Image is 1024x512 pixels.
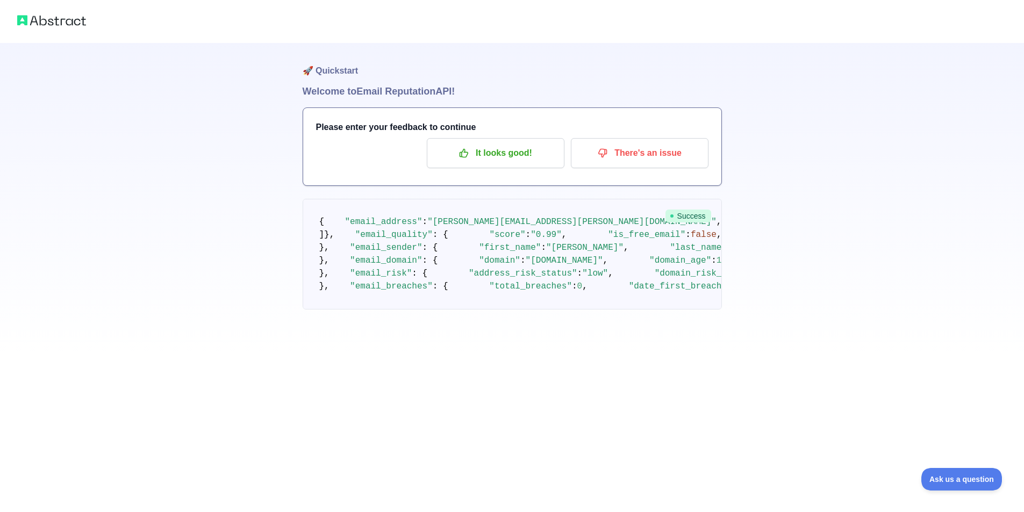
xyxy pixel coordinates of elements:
[711,256,717,265] span: :
[546,243,624,253] span: "[PERSON_NAME]"
[423,256,438,265] span: : {
[608,269,613,278] span: ,
[603,256,608,265] span: ,
[489,282,572,291] span: "total_breaches"
[624,243,629,253] span: ,
[316,121,708,134] h3: Please enter your feedback to continue
[526,256,603,265] span: "[DOMAIN_NAME]"
[691,230,717,240] span: false
[582,282,588,291] span: ,
[433,282,448,291] span: : {
[319,217,325,227] span: {
[670,243,727,253] span: "last_name"
[469,269,577,278] span: "address_risk_status"
[649,256,711,265] span: "domain_age"
[350,282,433,291] span: "email_breaches"
[427,217,717,227] span: "[PERSON_NAME][EMAIL_ADDRESS][PERSON_NAME][DOMAIN_NAME]"
[17,13,86,28] img: Abstract logo
[577,269,583,278] span: :
[435,144,556,162] p: It looks good!
[921,468,1002,491] iframe: Toggle Customer Support
[423,217,428,227] span: :
[355,230,433,240] span: "email_quality"
[572,282,577,291] span: :
[303,43,722,84] h1: 🚀 Quickstart
[655,269,758,278] span: "domain_risk_status"
[717,230,722,240] span: ,
[412,269,427,278] span: : {
[685,230,691,240] span: :
[562,230,567,240] span: ,
[717,256,732,265] span: 124
[717,217,722,227] span: ,
[582,269,608,278] span: "low"
[489,230,525,240] span: "score"
[350,256,422,265] span: "email_domain"
[608,230,685,240] span: "is_free_email"
[629,282,737,291] span: "date_first_breached"
[350,269,412,278] span: "email_risk"
[423,243,438,253] span: : {
[433,230,448,240] span: : {
[541,243,546,253] span: :
[345,217,423,227] span: "email_address"
[479,243,541,253] span: "first_name"
[579,144,700,162] p: There's an issue
[303,84,722,99] h1: Welcome to Email Reputation API!
[427,138,564,168] button: It looks good!
[571,138,708,168] button: There's an issue
[531,230,562,240] span: "0.99"
[665,210,711,222] span: Success
[520,256,526,265] span: :
[479,256,520,265] span: "domain"
[577,282,583,291] span: 0
[526,230,531,240] span: :
[350,243,422,253] span: "email_sender"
